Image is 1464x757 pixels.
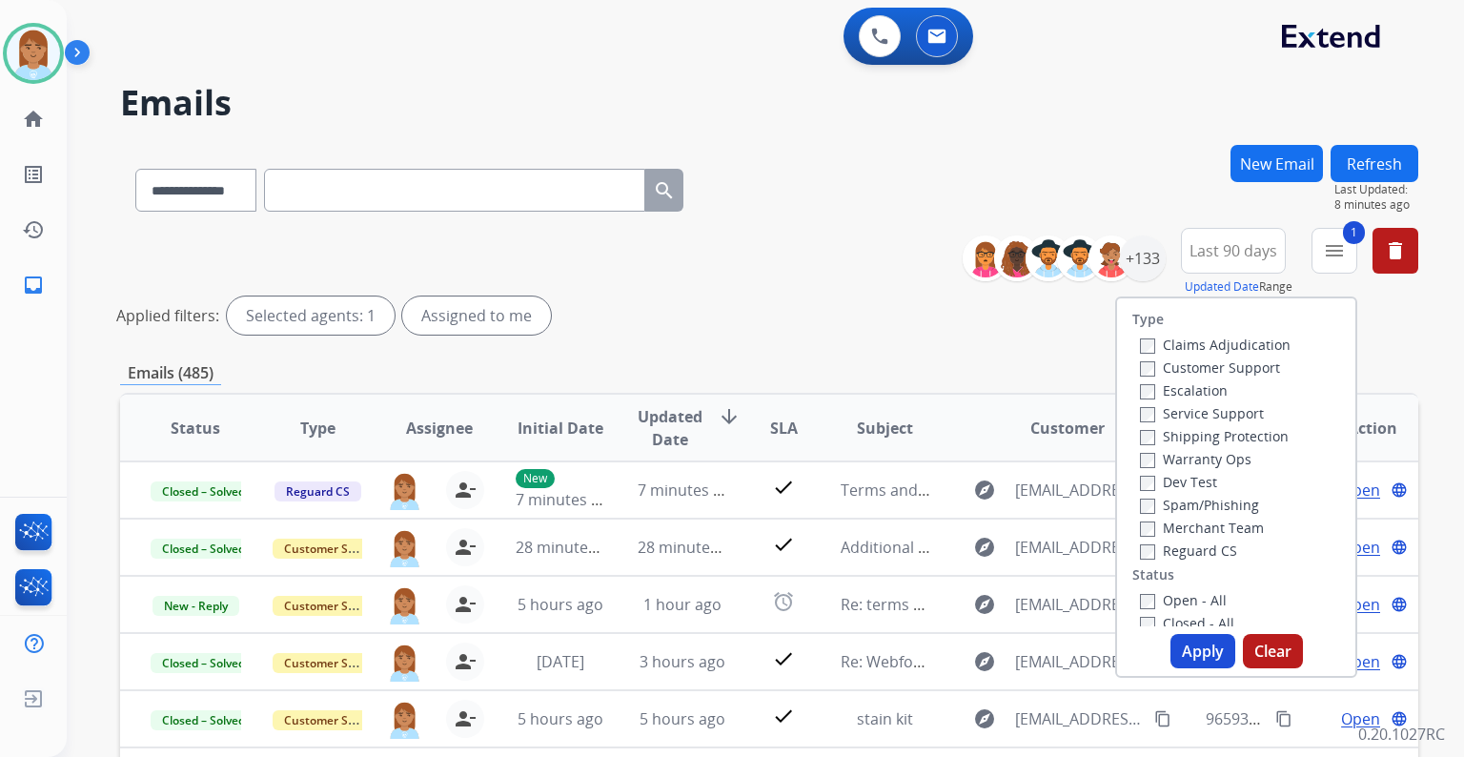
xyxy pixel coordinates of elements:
div: +133 [1120,235,1166,281]
span: Open [1341,536,1380,559]
span: 5 hours ago [518,708,603,729]
mat-icon: person_remove [454,593,477,616]
mat-icon: person_remove [454,479,477,501]
input: Service Support [1140,407,1155,422]
button: 1 [1311,228,1357,274]
span: Customer [1030,417,1105,440]
input: Closed - All [1140,617,1155,632]
input: Escalation [1140,384,1155,399]
mat-icon: person_remove [454,707,477,730]
input: Warranty Ops [1140,453,1155,468]
span: Updated Date [638,405,702,451]
label: Shipping Protection [1140,427,1289,445]
span: stain kit [857,708,913,729]
button: Refresh [1331,145,1418,182]
input: Customer Support [1140,361,1155,377]
label: Type [1132,310,1164,329]
span: 7 minutes ago [516,489,618,510]
button: Last 90 days [1181,228,1286,274]
span: Last Updated: [1334,182,1418,197]
mat-icon: person_remove [454,650,477,673]
mat-icon: check [772,705,795,727]
span: Customer Support [273,653,396,673]
button: New Email [1230,145,1323,182]
label: Spam/Phishing [1140,496,1259,514]
span: 28 minutes ago [516,537,626,558]
span: Additional Information [841,537,1004,558]
div: Assigned to me [402,297,551,335]
label: Escalation [1140,381,1228,399]
span: 8 minutes ago [1334,197,1418,213]
img: agent-avatar [386,528,423,567]
mat-icon: explore [973,707,996,730]
img: avatar [7,27,60,80]
input: Open - All [1140,594,1155,609]
span: Subject [857,417,913,440]
span: Open [1341,707,1380,730]
mat-icon: person_remove [454,536,477,559]
mat-icon: language [1391,596,1408,613]
span: [EMAIL_ADDRESS][DOMAIN_NAME] [1015,479,1143,501]
span: Customer Support [273,539,396,559]
input: Spam/Phishing [1140,499,1155,514]
span: Re: Webform from [EMAIL_ADDRESS][DOMAIN_NAME] on [DATE] [841,651,1298,672]
mat-icon: language [1391,481,1408,499]
span: 1 hour ago [643,594,722,615]
span: New - Reply [152,596,239,616]
mat-icon: language [1391,539,1408,556]
mat-icon: content_copy [1275,710,1292,727]
label: Reguard CS [1140,542,1237,560]
mat-icon: alarm [772,590,795,613]
mat-icon: history [22,218,45,241]
th: Action [1296,395,1418,461]
span: 7 minutes ago [638,480,740,501]
img: agent-avatar [386,700,423,739]
mat-icon: check [772,476,795,499]
span: Reguard CS [274,481,361,501]
input: Claims Adjudication [1140,338,1155,354]
span: 1 [1343,221,1365,244]
label: Warranty Ops [1140,450,1251,468]
mat-icon: explore [973,593,996,616]
button: Clear [1243,634,1303,668]
span: Type [300,417,335,440]
span: Last 90 days [1189,247,1277,255]
label: Service Support [1140,404,1264,422]
h2: Emails [120,84,1418,122]
span: [EMAIL_ADDRESS][DOMAIN_NAME] [1015,707,1143,730]
mat-icon: language [1391,710,1408,727]
label: Claims Adjudication [1140,336,1291,354]
label: Status [1132,565,1174,584]
span: Terms and conditions [841,480,998,501]
mat-icon: explore [973,650,996,673]
p: 0.20.1027RC [1358,723,1445,746]
span: Customer Support [273,710,396,730]
span: 5 hours ago [518,594,603,615]
span: [DATE] [537,651,584,672]
mat-icon: content_copy [1154,710,1171,727]
mat-icon: explore [973,479,996,501]
label: Customer Support [1140,358,1280,377]
label: Closed - All [1140,614,1234,632]
span: 5 hours ago [640,708,725,729]
mat-icon: check [772,533,795,556]
span: Closed – Solved [151,539,256,559]
span: Re: terms and conditions [841,594,1021,615]
mat-icon: language [1391,653,1408,670]
span: Closed – Solved [151,710,256,730]
span: Assignee [406,417,473,440]
span: Customer Support [273,596,396,616]
label: Merchant Team [1140,519,1264,537]
span: Open [1341,650,1380,673]
p: New [516,469,555,488]
input: Shipping Protection [1140,430,1155,445]
p: Applied filters: [116,304,219,327]
input: Merchant Team [1140,522,1155,537]
input: Dev Test [1140,476,1155,491]
span: Range [1185,278,1292,295]
button: Updated Date [1185,279,1259,295]
img: agent-avatar [386,643,423,682]
label: Open - All [1140,591,1227,609]
span: [EMAIL_ADDRESS][DOMAIN_NAME] [1015,650,1143,673]
span: Status [171,417,220,440]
